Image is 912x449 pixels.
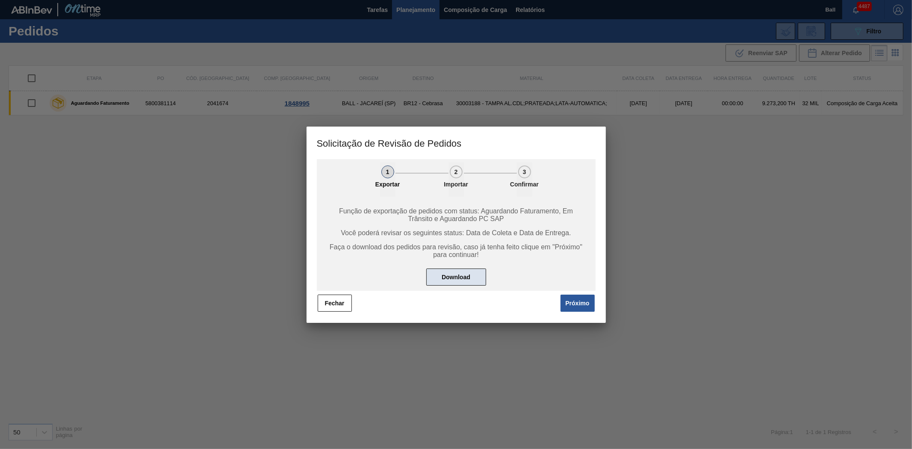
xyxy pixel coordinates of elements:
[517,162,532,197] button: 3Confirmar
[380,162,395,197] button: 1Exportar
[561,295,595,312] button: Próximo
[326,207,585,223] span: Função de exportação de pedidos com status: Aguardando Faturamento, Em Trânsito e Aguardando PC SAP
[318,295,352,312] button: Fechar
[503,181,546,188] p: Confirmar
[381,165,394,178] div: 1
[307,127,606,159] h3: Solicitação de Revisão de Pedidos
[326,229,585,237] span: Você poderá revisar os seguintes status: Data de Coleta e Data de Entrega.
[450,165,463,178] div: 2
[426,269,486,286] button: Download
[366,181,409,188] p: Exportar
[435,181,478,188] p: Importar
[449,162,464,197] button: 2Importar
[518,165,531,178] div: 3
[326,243,585,259] span: Faça o download dos pedidos para revisão, caso já tenha feito clique em "Próximo" para continuar!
